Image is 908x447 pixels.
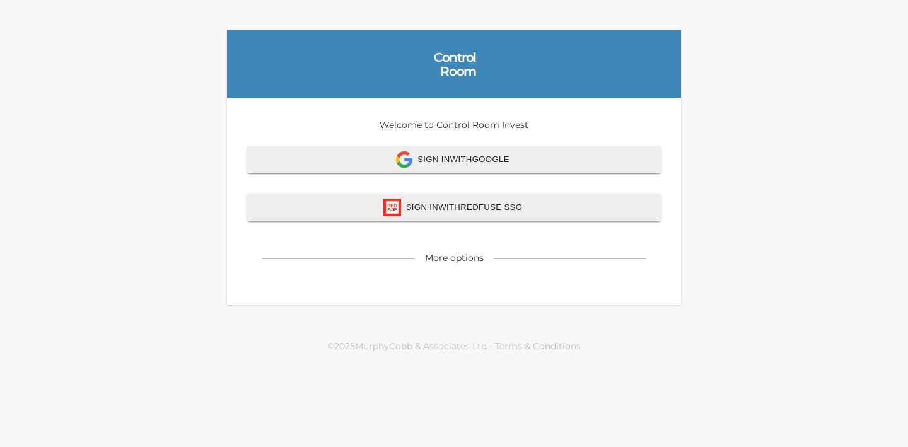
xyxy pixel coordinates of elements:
[425,252,484,264] div: More options
[247,146,661,173] button: Sign InwithGoogle
[495,340,581,352] a: Terms & Conditions
[432,50,476,78] div: Control Room
[261,199,647,216] span: Sign In with Redfuse SSO
[261,151,647,168] span: Sign In with Google
[247,194,661,221] button: redfuse iconSign InwithRedfuse SSO
[383,199,401,216] img: redfuse icon
[227,98,681,305] div: Welcome to Control Room Invest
